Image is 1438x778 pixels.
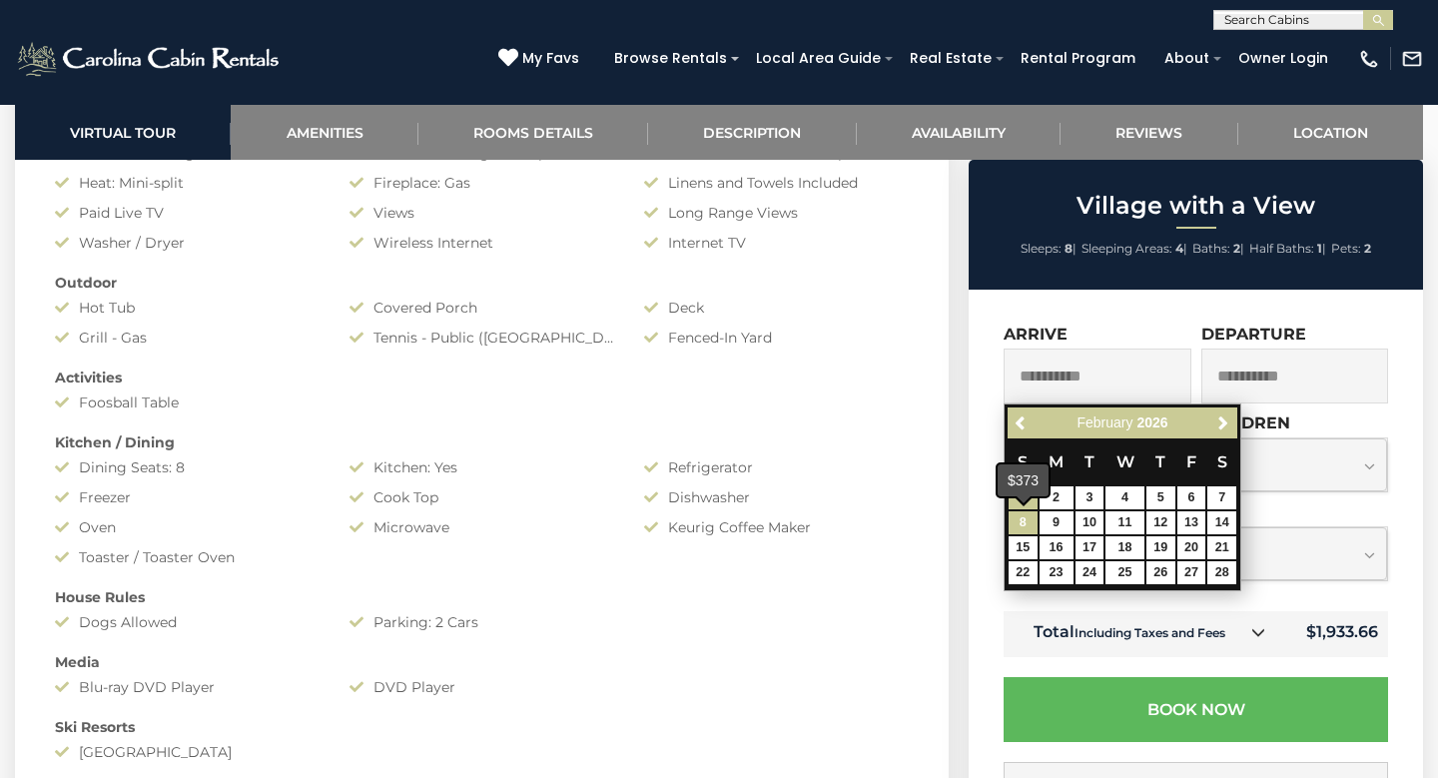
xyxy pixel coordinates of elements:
div: Washer / Dryer [40,233,335,253]
div: Keurig Coffee Maker [629,517,924,537]
div: Cook Top [335,487,629,507]
span: My Favs [522,48,579,69]
a: 22 [1009,561,1038,584]
td: $1,933.66 [1281,611,1388,657]
a: Browse Rentals [604,43,737,74]
div: Ski Resorts [40,717,924,737]
a: 14 [1207,511,1236,534]
a: 25 [1105,561,1143,584]
div: Refrigerator [629,457,924,477]
a: Virtual Tour [15,105,231,160]
a: My Favs [498,48,584,70]
h2: Village with a View [974,193,1418,219]
a: 13 [1177,511,1206,534]
div: Dining Seats: 8 [40,457,335,477]
img: phone-regular-white.png [1358,48,1380,70]
a: 27 [1177,561,1206,584]
div: Internet TV [629,233,924,253]
a: 5 [1146,486,1175,509]
span: Next [1215,415,1231,431]
a: Reviews [1061,105,1237,160]
span: Previous [1014,415,1030,431]
button: Book Now [1004,677,1388,742]
span: Sleeping Areas: [1081,241,1172,256]
a: 10 [1076,511,1104,534]
a: 9 [1040,511,1074,534]
a: 16 [1040,536,1074,559]
span: Tuesday [1084,452,1094,471]
a: 6 [1177,486,1206,509]
li: | [1249,236,1326,262]
strong: 8 [1065,241,1073,256]
strong: 2 [1233,241,1240,256]
div: Dishwasher [629,487,924,507]
img: mail-regular-white.png [1401,48,1423,70]
a: 28 [1207,561,1236,584]
strong: 4 [1175,241,1183,256]
span: February [1077,414,1132,430]
td: Total [1004,611,1281,657]
label: Arrive [1004,325,1068,344]
span: Friday [1186,452,1196,471]
div: Foosball Table [40,392,335,412]
div: Media [40,652,924,672]
div: Dogs Allowed [40,612,335,632]
div: [GEOGRAPHIC_DATA] [40,742,335,762]
img: White-1-2.png [15,39,285,79]
a: Next [1210,410,1235,435]
li: | [1081,236,1187,262]
a: Rooms Details [418,105,648,160]
div: Microwave [335,517,629,537]
div: Paid Live TV [40,203,335,223]
div: Linens and Towels Included [629,173,924,193]
a: 23 [1040,561,1074,584]
div: Views [335,203,629,223]
a: 24 [1076,561,1104,584]
div: $373 [998,464,1049,496]
div: Toaster / Toaster Oven [40,547,335,567]
strong: 2 [1364,241,1371,256]
span: Saturday [1217,452,1227,471]
span: Thursday [1155,452,1165,471]
a: 11 [1105,511,1143,534]
div: Blu-ray DVD Player [40,677,335,697]
a: 15 [1009,536,1038,559]
a: Location [1238,105,1423,160]
a: 2 [1040,486,1074,509]
small: Including Taxes and Fees [1075,625,1225,640]
div: Freezer [40,487,335,507]
a: 20 [1177,536,1206,559]
div: Fireplace: Gas [335,173,629,193]
a: Previous [1010,410,1035,435]
li: | [1192,236,1244,262]
div: Oven [40,517,335,537]
span: Monday [1049,452,1064,471]
div: Parking: 2 Cars [335,612,629,632]
div: Wireless Internet [335,233,629,253]
div: House Rules [40,587,924,607]
a: 7 [1207,486,1236,509]
div: Kitchen: Yes [335,457,629,477]
div: Fenced-In Yard [629,328,924,348]
a: 19 [1146,536,1175,559]
a: Rental Program [1011,43,1145,74]
div: DVD Player [335,677,629,697]
a: 17 [1076,536,1104,559]
a: Owner Login [1228,43,1338,74]
span: Sleeps: [1021,241,1062,256]
a: 18 [1105,536,1143,559]
span: Baths: [1192,241,1230,256]
div: Long Range Views [629,203,924,223]
div: Grill - Gas [40,328,335,348]
label: Children [1201,413,1290,432]
span: Half Baths: [1249,241,1314,256]
a: 21 [1207,536,1236,559]
div: Deck [629,298,924,318]
a: 4 [1105,486,1143,509]
a: 26 [1146,561,1175,584]
a: Real Estate [900,43,1002,74]
a: 12 [1146,511,1175,534]
span: Wednesday [1116,452,1134,471]
span: 2026 [1136,414,1167,430]
div: Covered Porch [335,298,629,318]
